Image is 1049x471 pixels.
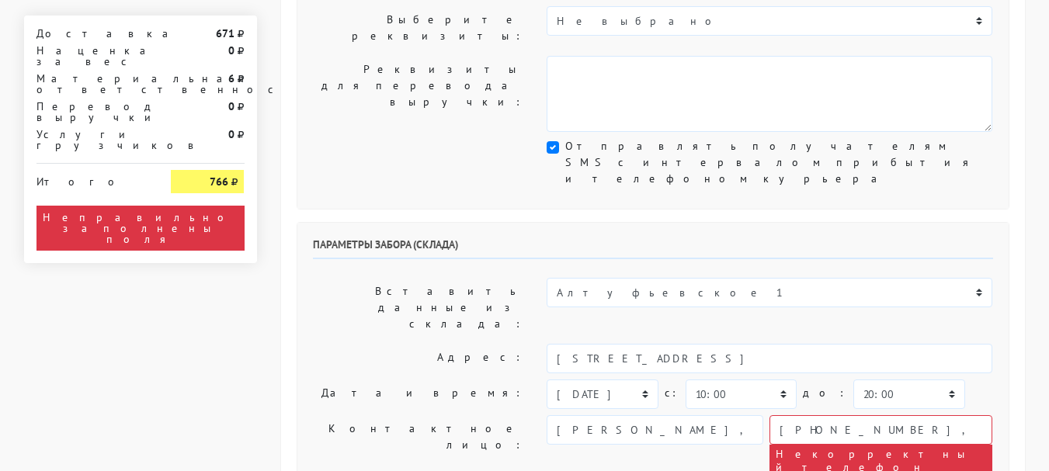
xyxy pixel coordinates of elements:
strong: 671 [216,26,234,40]
h6: Параметры забора (склада) [313,238,993,259]
div: Итого [36,170,148,187]
div: Наценка за вес [25,45,160,67]
div: Материальная ответственность [25,73,160,95]
strong: 0 [228,99,234,113]
strong: 0 [228,43,234,57]
label: c: [665,379,679,407]
label: Выберите реквизиты: [301,6,536,50]
strong: 6 [228,71,234,85]
div: Услуги грузчиков [25,129,160,151]
input: Имя [547,415,763,445]
div: Перевод выручки [25,101,160,123]
label: Адрес: [301,344,536,373]
label: Вставить данные из склада: [301,278,536,338]
input: Телефон [769,415,992,445]
strong: 0 [228,127,234,141]
strong: 766 [210,175,228,189]
div: Доставка [25,28,160,39]
label: до: [803,379,847,407]
div: Неправильно заполнены поля [36,206,245,251]
label: Реквизиты для перевода выручки: [301,56,536,132]
label: Дата и время: [301,379,536,409]
label: Отправлять получателям SMS с интервалом прибытия и телефоном курьера [565,138,992,187]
